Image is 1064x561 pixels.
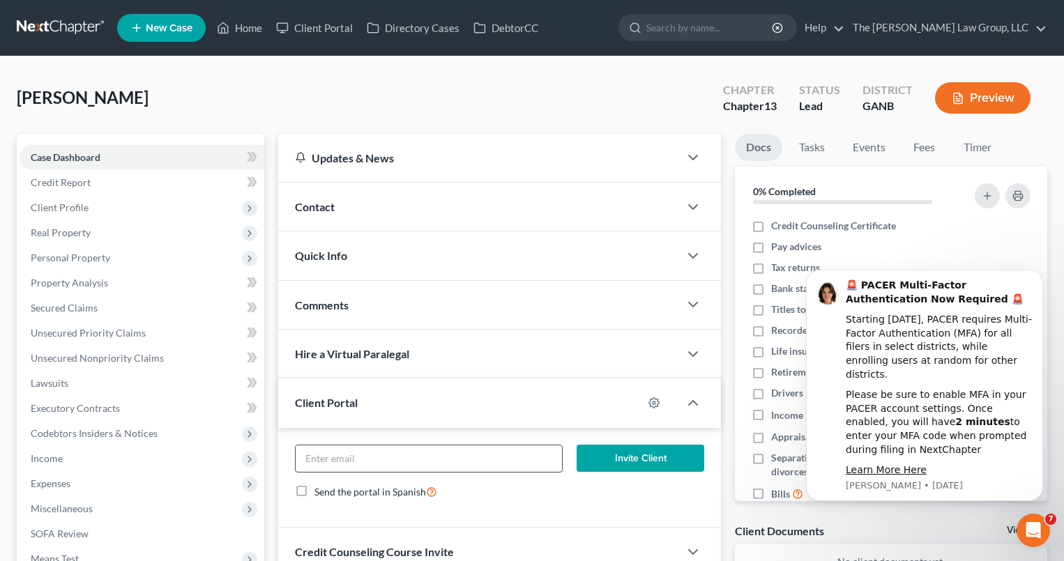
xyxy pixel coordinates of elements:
a: DebtorCC [466,15,545,40]
span: Pay advices [771,240,821,254]
div: Client Documents [735,523,824,538]
span: Life insurance policies [771,344,867,358]
a: Directory Cases [360,15,466,40]
a: Events [842,134,897,161]
a: Property Analysis [20,270,264,295]
strong: 0% Completed [753,185,816,197]
span: Drivers license & social security card [771,386,930,400]
span: Credit Counseling Course Invite [295,545,454,558]
span: Credit Counseling Certificate [771,219,896,233]
span: Secured Claims [31,302,98,314]
span: Credit Report [31,176,91,188]
a: The [PERSON_NAME] Law Group, LLC [846,15,1047,40]
div: Lead [799,98,840,114]
span: Unsecured Nonpriority Claims [31,352,164,364]
span: Expenses [31,477,70,489]
span: Separation agreements or decrees of divorces [771,451,957,479]
span: Client Profile [31,201,89,213]
div: Chapter [723,98,777,114]
span: Codebtors Insiders & Notices [31,427,158,439]
iframe: Intercom notifications message [785,249,1064,523]
a: View All [1007,525,1042,535]
span: New Case [146,23,192,33]
span: Send the portal in Spanish [314,486,426,498]
span: [PERSON_NAME] [17,87,149,107]
div: District [862,82,913,98]
span: Client Portal [295,396,358,409]
a: Client Portal [269,15,360,40]
span: Quick Info [295,249,347,262]
span: Comments [295,298,349,312]
a: Home [210,15,269,40]
span: Titles to motor vehicles [771,302,872,316]
a: Docs [735,134,782,161]
input: Enter email [296,445,563,472]
span: Retirement account statements [771,365,906,379]
span: Personal Property [31,252,110,263]
a: Case Dashboard [20,145,264,170]
a: Tasks [788,134,836,161]
div: GANB [862,98,913,114]
span: Bills [771,487,790,501]
a: Fees [902,134,947,161]
span: Income [31,452,63,464]
div: Updates & News [295,151,662,165]
span: Bank statements [771,282,843,295]
span: Hire a Virtual Paralegal [295,347,409,360]
span: Lawsuits [31,377,68,389]
button: Preview [935,82,1031,114]
a: Lawsuits [20,371,264,396]
span: Tax returns [771,261,820,275]
span: Appraisal reports [771,430,847,444]
button: Invite Client [577,445,704,472]
a: Executory Contracts [20,396,264,421]
span: 7 [1045,514,1056,525]
span: Miscellaneous [31,502,93,514]
span: 13 [764,99,777,112]
iframe: Intercom live chat [1017,514,1050,547]
a: Unsecured Nonpriority Claims [20,346,264,371]
div: Chapter [723,82,777,98]
a: Unsecured Priority Claims [20,321,264,346]
span: Real Property [31,226,91,238]
a: Secured Claims [20,295,264,321]
a: SOFA Review [20,521,264,546]
span: SOFA Review [31,528,89,539]
input: Search by name... [646,15,774,40]
span: Executory Contracts [31,402,120,414]
a: Help [798,15,844,40]
a: Credit Report [20,170,264,195]
span: Case Dashboard [31,151,100,163]
span: Income Documents [771,408,855,422]
a: Timer [952,134,1003,161]
span: Contact [295,200,335,213]
span: Recorded mortgages and deeds [771,323,906,337]
div: Status [799,82,840,98]
span: Property Analysis [31,277,108,289]
span: Unsecured Priority Claims [31,327,146,339]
